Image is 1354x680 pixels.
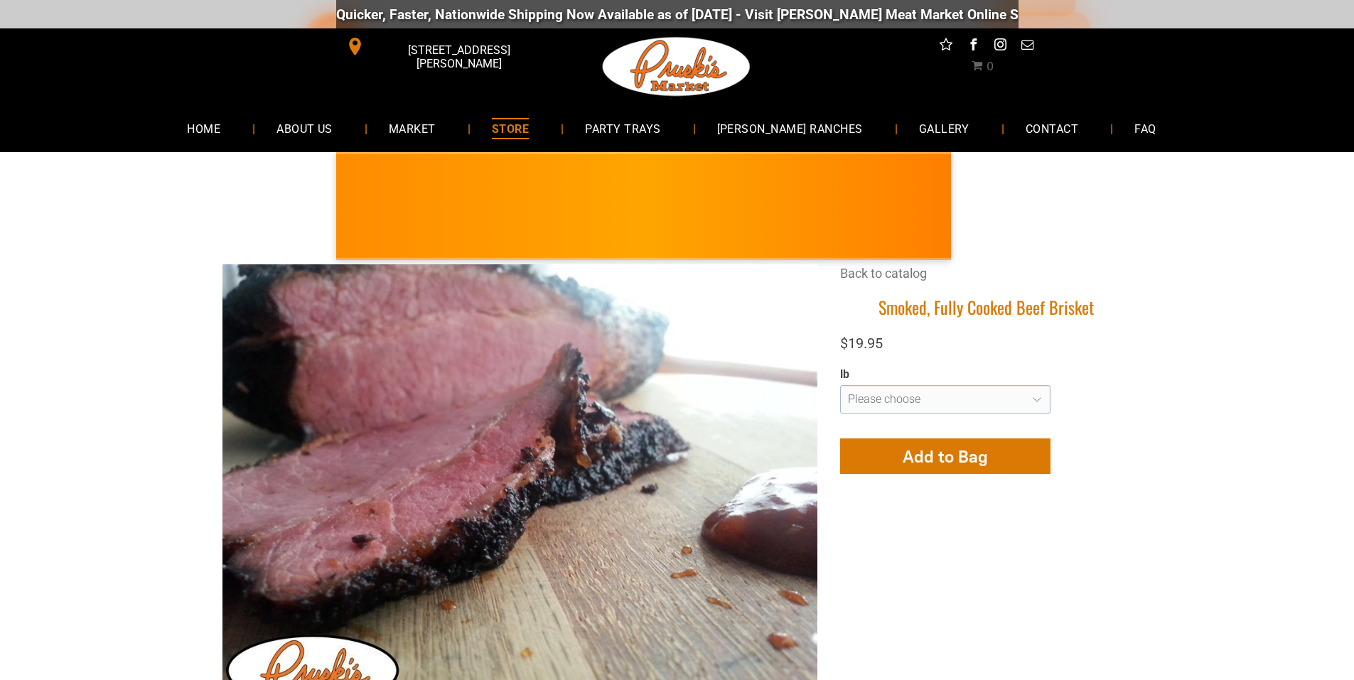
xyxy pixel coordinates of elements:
[255,109,354,147] a: ABOUT US
[471,109,550,147] a: STORE
[600,28,753,105] img: Pruski-s+Market+HQ+Logo2-1920w.png
[1018,36,1036,58] a: email
[221,6,1082,23] div: Quicker, Faster, Nationwide Shipping Now Available as of [DATE] - Visit [PERSON_NAME] Meat Market...
[840,335,883,352] span: $19.95
[1004,109,1100,147] a: CONTACT
[840,264,1132,296] div: Breadcrumbs
[564,109,682,147] a: PARTY TRAYS
[367,36,550,77] span: [STREET_ADDRESS][PERSON_NAME]
[903,446,988,467] span: Add to Bag
[840,266,927,281] a: Back to catalog
[964,36,982,58] a: facebook
[696,109,884,147] a: [PERSON_NAME] RANCHES
[991,36,1009,58] a: instagram
[166,109,242,147] a: HOME
[1113,109,1177,147] a: FAQ
[336,36,554,58] a: [STREET_ADDRESS][PERSON_NAME]
[944,6,1082,23] a: [DOMAIN_NAME][URL]
[792,216,1072,239] span: [PERSON_NAME] MARKET
[840,296,1132,318] h1: Smoked, Fully Cooked Beef Brisket
[898,109,991,147] a: GALLERY
[840,367,1051,382] div: lb
[367,109,457,147] a: MARKET
[840,438,1051,474] button: Add to Bag
[987,60,994,73] span: 0
[937,36,955,58] a: Social network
